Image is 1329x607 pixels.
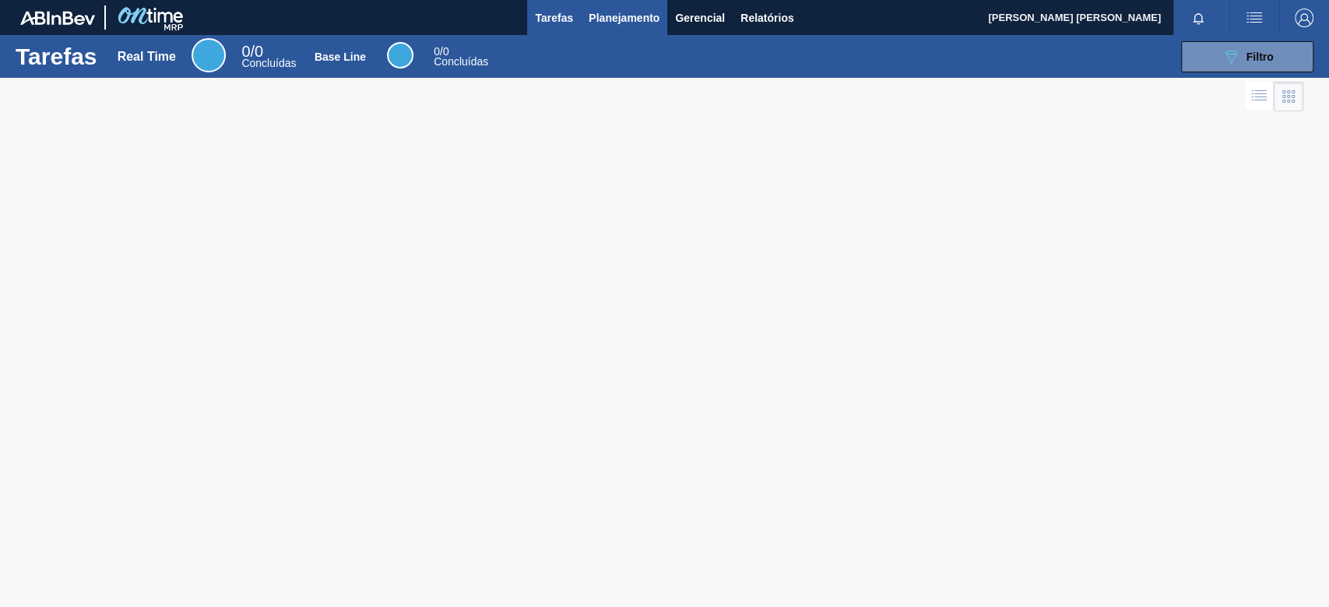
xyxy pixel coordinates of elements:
span: Gerencial [675,9,725,27]
h1: Tarefas [16,47,97,65]
span: Relatórios [740,9,793,27]
div: Base Line [434,47,488,67]
img: userActions [1245,9,1264,27]
div: Real Time [241,45,296,68]
span: Concluídas [241,57,296,69]
span: Tarefas [535,9,573,27]
span: / 0 [241,43,263,60]
div: Real Time [118,50,176,64]
button: Notificações [1173,7,1223,29]
span: Planejamento [589,9,659,27]
img: Logout [1295,9,1313,27]
span: / 0 [434,45,448,58]
button: Filtro [1181,41,1313,72]
div: Real Time [192,38,226,72]
div: Base Line [387,42,413,68]
span: Filtro [1246,51,1274,63]
span: Concluídas [434,55,488,68]
span: 0 [434,45,440,58]
span: 0 [241,43,250,60]
img: TNhmsLtSVTkK8tSr43FrP2fwEKptu5GPRR3wAAAABJRU5ErkJggg== [20,11,95,25]
div: Base Line [315,51,366,63]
